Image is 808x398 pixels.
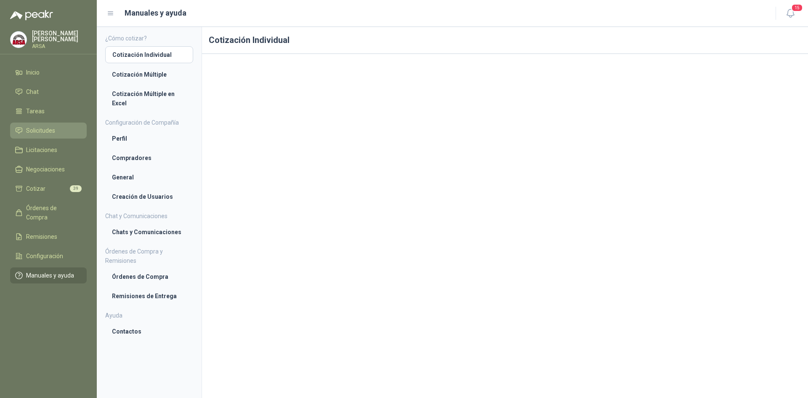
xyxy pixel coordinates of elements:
a: Perfil [105,131,193,147]
a: Remisiones [10,229,87,245]
li: Cotización Individual [112,50,186,59]
p: ARSA [32,44,87,49]
a: Tareas [10,103,87,119]
a: Contactos [105,323,193,339]
li: Compradores [112,153,186,163]
li: Contactos [112,327,186,336]
a: Cotización Múltiple en Excel [105,86,193,111]
a: Órdenes de Compra [10,200,87,225]
span: Inicio [26,68,40,77]
a: Solicitudes [10,123,87,139]
a: Cotización Múltiple [105,67,193,83]
h4: Chat y Comunicaciones [105,211,193,221]
span: Negociaciones [26,165,65,174]
a: Cotización Individual [105,46,193,63]
span: Remisiones [26,232,57,241]
h4: Órdenes de Compra y Remisiones [105,247,193,265]
a: Inicio [10,64,87,80]
li: Creación de Usuarios [112,192,186,201]
li: Órdenes de Compra [112,272,186,281]
li: Remisiones de Entrega [112,291,186,301]
h1: Cotización Individual [202,27,808,54]
img: Company Logo [11,32,27,48]
a: Remisiones de Entrega [105,288,193,304]
span: Manuales y ayuda [26,271,74,280]
span: Configuración [26,251,63,261]
span: Solicitudes [26,126,55,135]
a: Creación de Usuarios [105,189,193,205]
span: 39 [70,185,82,192]
a: General [105,169,193,185]
p: [PERSON_NAME] [PERSON_NAME] [32,30,87,42]
span: Cotizar [26,184,45,193]
li: Cotización Múltiple [112,70,186,79]
span: Tareas [26,107,45,116]
h4: ¿Cómo cotizar? [105,34,193,43]
img: Logo peakr [10,10,53,20]
span: 15 [791,4,803,12]
a: Cotizar39 [10,181,87,197]
li: Cotización Múltiple en Excel [112,89,186,108]
a: Chat [10,84,87,100]
li: Chats y Comunicaciones [112,227,186,237]
a: Órdenes de Compra [105,269,193,285]
h4: Configuración de Compañía [105,118,193,127]
a: Licitaciones [10,142,87,158]
li: Perfil [112,134,186,143]
span: Licitaciones [26,145,57,155]
button: 15 [783,6,798,21]
li: General [112,173,186,182]
iframe: 953374dfa75b41f38925b712e2491bfd [209,61,801,393]
a: Configuración [10,248,87,264]
span: Chat [26,87,39,96]
a: Manuales y ayuda [10,267,87,283]
h1: Manuales y ayuda [125,7,186,19]
a: Chats y Comunicaciones [105,224,193,240]
span: Órdenes de Compra [26,203,79,222]
a: Compradores [105,150,193,166]
h4: Ayuda [105,311,193,320]
a: Negociaciones [10,161,87,177]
